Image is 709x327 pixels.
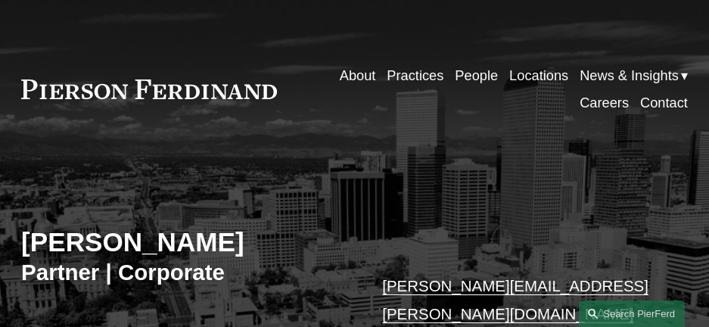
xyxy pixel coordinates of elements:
h2: [PERSON_NAME] [21,226,354,259]
a: Locations [509,62,568,89]
a: Practices [387,62,443,89]
a: folder dropdown [580,62,688,89]
span: News & Insights [580,64,679,89]
a: About [340,62,376,89]
a: Search this site [579,301,685,327]
a: Careers [580,89,629,117]
a: Contact [640,89,688,117]
a: [PERSON_NAME][EMAIL_ADDRESS][PERSON_NAME][DOMAIN_NAME] [382,277,648,322]
a: People [455,62,498,89]
h3: Partner | Corporate [21,259,354,287]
